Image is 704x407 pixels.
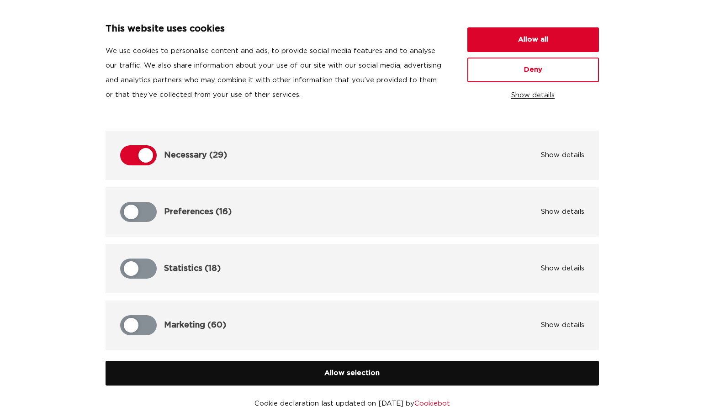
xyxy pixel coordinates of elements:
[106,361,599,386] button: Allow selection
[541,208,584,216] button: Show details
[467,58,599,82] button: Deny
[467,27,599,52] button: Allow all
[541,264,584,273] button: Show details
[164,320,226,331] p: Marketing
[106,22,445,37] p: This website uses cookies
[106,44,445,102] p: We use cookies to personalise content and ads, to provide social media features and to analyse ou...
[164,263,221,274] p: Statistics
[164,150,227,161] p: Necessary
[541,321,584,329] button: Show details
[467,88,599,103] button: Show details
[414,400,450,407] a: Cookiebot
[164,206,232,217] p: Preferences
[541,151,584,159] button: Show details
